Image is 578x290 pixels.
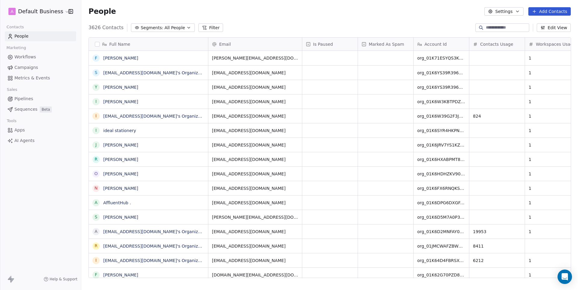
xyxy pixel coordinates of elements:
[212,142,298,148] span: [EMAIL_ADDRESS][DOMAIN_NAME]
[11,8,14,14] span: A
[417,84,465,90] span: org_01K6YS39R3967M8SM9VXXAJZQN
[89,38,208,51] div: Full Name
[212,200,298,206] span: [EMAIL_ADDRESS][DOMAIN_NAME]
[103,273,138,277] a: [PERSON_NAME]
[212,229,298,235] span: [EMAIL_ADDRESS][DOMAIN_NAME]
[4,116,19,125] span: Tools
[417,99,465,105] span: org_01K6W3KBTPDZHK7BYNN1KN31TA
[417,200,465,206] span: org_01K6DPG6DXGFAGZCV3K8JF4ARR
[95,214,98,220] div: S
[14,33,29,39] span: People
[95,272,97,278] div: F
[109,41,130,47] span: Full Name
[89,7,116,16] span: People
[313,41,333,47] span: Is Paused
[212,214,298,220] span: [PERSON_NAME][EMAIL_ADDRESS][DOMAIN_NAME]
[14,54,36,60] span: Workflows
[529,272,577,278] span: 1
[95,257,97,264] div: i
[417,128,465,134] span: org_01K6SYR4HKPN8XQ82YQHA428A0
[5,52,76,62] a: Workflows
[484,7,523,16] button: Settings
[95,243,98,249] div: r
[14,127,25,133] span: Apps
[103,70,209,75] a: [EMAIL_ADDRESS][DOMAIN_NAME]'s Organization
[219,41,231,47] span: Email
[5,63,76,72] a: Campaigns
[212,84,298,90] span: [EMAIL_ADDRESS][DOMAIN_NAME]
[103,229,209,234] a: [EMAIL_ADDRESS][DOMAIN_NAME]'s Organization
[529,185,577,191] span: 1
[14,137,35,144] span: AI Agents
[95,185,98,191] div: N
[558,270,572,284] div: Open Intercom Messenger
[14,64,38,71] span: Campaigns
[103,200,131,205] a: AffluentHub .
[212,156,298,162] span: [EMAIL_ADDRESS][DOMAIN_NAME]
[5,125,76,135] a: Apps
[417,156,465,162] span: org_01K6HXABPMT8EHYN36RMMG24AV
[417,113,465,119] span: org_01K6W39G2F3JFTNV0D18RGT1XC
[529,142,577,148] span: 1
[212,55,298,61] span: [PERSON_NAME][EMAIL_ADDRESS][DOMAIN_NAME]
[212,272,298,278] span: [DOMAIN_NAME][EMAIL_ADDRESS][DOMAIN_NAME]
[212,99,298,105] span: [EMAIL_ADDRESS][DOMAIN_NAME]
[212,113,298,119] span: [EMAIL_ADDRESS][DOMAIN_NAME]
[4,43,29,52] span: Marketing
[164,25,185,31] span: All People
[4,23,26,32] span: Contacts
[5,94,76,104] a: Pipelines
[103,85,138,90] a: [PERSON_NAME]
[103,215,138,220] a: [PERSON_NAME]
[417,258,465,264] span: org_01K64D4FBRSXTTHJPN8HN763CK
[529,200,577,206] span: 1
[417,229,465,235] span: org_01K6D2MNFAY0KK9BR2EBTKHEBP
[103,258,209,263] a: [EMAIL_ADDRESS][DOMAIN_NAME]'s Organization
[14,96,33,102] span: Pipelines
[95,142,97,148] div: J
[529,128,577,134] span: 1
[103,186,138,191] a: [PERSON_NAME]
[95,156,98,162] div: R
[208,38,302,51] div: Email
[529,214,577,220] span: 1
[358,38,413,51] div: Marked As Spam
[103,114,209,119] a: [EMAIL_ADDRESS][DOMAIN_NAME]'s Organization
[141,25,163,31] span: Segments:
[473,243,521,249] span: 8411
[417,243,465,249] span: org_01JMCWAFZBWQK217JS59C34RVY
[473,229,521,235] span: 19953
[95,69,98,76] div: s
[95,199,98,206] div: A
[480,41,513,47] span: Contacts Usage
[7,6,64,17] button: ADefault Business
[417,272,465,278] span: org_01K62G70PZD84V3G1TMCXVDXQP
[212,258,298,264] span: [EMAIL_ADDRESS][DOMAIN_NAME]
[417,185,465,191] span: org_01K6FX6RNQKSTRTJZK96FCCG47
[529,258,577,264] span: 1
[417,142,465,148] span: org_01K6JRV7YS1KZPY3MQM82A0AH3
[212,185,298,191] span: [EMAIL_ADDRESS][DOMAIN_NAME]
[95,98,97,105] div: I
[50,277,77,282] span: Help & Support
[529,171,577,177] span: 1
[40,106,52,113] span: Beta
[94,171,98,177] div: O
[103,171,138,176] a: [PERSON_NAME]
[529,55,577,61] span: 1
[302,38,358,51] div: Is Paused
[5,73,76,83] a: Metrics & Events
[212,171,298,177] span: [EMAIL_ADDRESS][DOMAIN_NAME]
[95,228,98,235] div: a
[529,84,577,90] span: 1
[536,41,576,47] span: Workspaces Usage
[424,41,447,47] span: Account Id
[95,84,98,90] div: Y
[369,41,404,47] span: Marked As Spam
[95,113,97,119] div: i
[103,99,138,104] a: [PERSON_NAME]
[103,244,209,248] a: [EMAIL_ADDRESS][DOMAIN_NAME]'s Organization
[417,171,465,177] span: org_01K6HDHZKV90NH8J6PHDPZKSDS
[14,106,37,113] span: Sequences
[14,75,50,81] span: Metrics & Events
